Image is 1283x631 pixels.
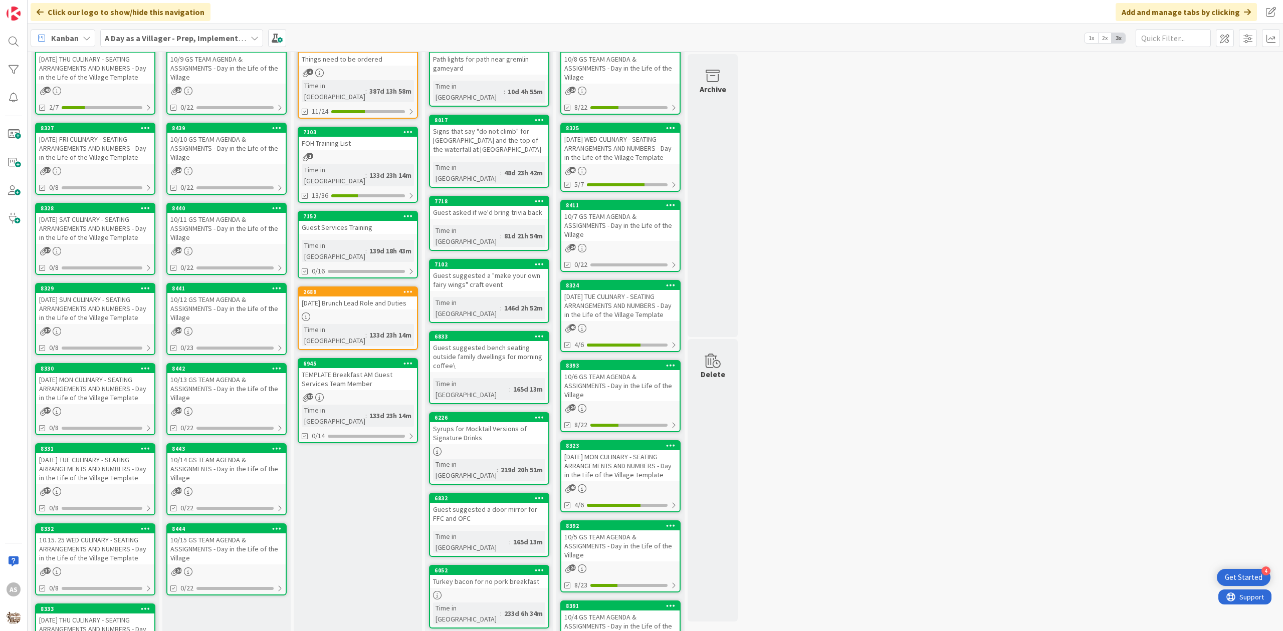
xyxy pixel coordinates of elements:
div: 8325 [561,124,680,133]
div: 10/15 GS TEAM AGENDA & ASSIGNMENTS - Day in the Life of the Village [167,533,286,564]
span: : [365,245,367,256]
div: 841110/7 GS TEAM AGENDA & ASSIGNMENTS - Day in the Life of the Village [561,201,680,241]
span: : [500,230,502,241]
div: 844210/13 GS TEAM AGENDA & ASSIGNMENTS - Day in the Life of the Village [167,364,286,404]
div: 165d 13m [511,384,545,395]
b: A Day as a Villager - Prep, Implement and Execute [105,33,284,43]
div: 8328[DATE] SAT CULINARY - SEATING ARRANGEMENTS AND NUMBERS - Day in the Life of the Village Template [36,204,154,244]
div: 4 [1261,566,1270,575]
div: 8327 [36,124,154,133]
div: 8411 [566,202,680,209]
div: 8440 [172,205,286,212]
div: 6052 [430,566,548,575]
div: [DATE] WED CULINARY - SEATING ARRANGEMENTS AND NUMBERS - Day in the Life of the Village Template [561,133,680,164]
div: 839210/5 GS TEAM AGENDA & ASSIGNMENTS - Day in the Life of the Village [561,521,680,561]
div: 8331 [36,444,154,453]
div: 8333 [36,604,154,613]
div: Guest Services Training [299,221,417,234]
span: 0/8 [49,343,59,353]
div: 8391 [566,602,680,609]
div: 133d 23h 14m [367,170,414,181]
span: 24 [569,244,576,250]
span: Support [21,2,46,14]
span: 11/24 [312,106,328,117]
div: 2689 [299,287,417,296]
div: 10/12 GS TEAM AGENDA & ASSIGNMENTS - Day in the Life of the Village [167,293,286,324]
div: 833210.15. 25 WED CULINARY - SEATING ARRANGEMENTS AND NUMBERS - Day in the Life of the Village Te... [36,524,154,564]
img: Visit kanbanzone.com [7,7,21,21]
span: : [365,330,367,341]
div: 7718Guest asked if we'd bring trivia back [430,197,548,219]
div: 8440 [167,204,286,213]
span: 0/22 [180,102,193,113]
div: 8327[DATE] FRI CULINARY - SEATING ARRANGEMENTS AND NUMBERS - Day in the Life of the Village Template [36,124,154,164]
div: 7718 [435,198,548,205]
span: 2x [1098,33,1112,43]
div: 219d 20h 51m [498,464,545,475]
div: Add and manage tabs by clicking [1116,3,1257,21]
span: : [500,167,502,178]
div: 8017 [430,116,548,125]
div: 10/11 GS TEAM AGENDA & ASSIGNMENTS - Day in the Life of the Village [167,213,286,244]
div: 7152Guest Services Training [299,212,417,234]
div: 10/9 GS TEAM AGENDA & ASSIGNMENTS - Day in the Life of the Village [167,53,286,84]
div: 8411 [561,201,680,210]
div: 6833 [435,333,548,340]
div: 8324 [566,282,680,289]
span: : [365,86,367,97]
div: 10/8 GS TEAM AGENDA & ASSIGNMENTS - Day in the Life of the Village [561,44,680,84]
div: 844110/12 GS TEAM AGENDA & ASSIGNMENTS - Day in the Life of the Village [167,284,286,324]
div: Time in [GEOGRAPHIC_DATA] [302,324,365,346]
div: 10/10 GS TEAM AGENDA & ASSIGNMENTS - Day in the Life of the Village [167,133,286,164]
div: 8330 [36,364,154,373]
div: Time in [GEOGRAPHIC_DATA] [433,225,500,247]
div: 8333 [41,605,154,612]
div: TEMPLATE Breakfast AM Guest Services Team Member [299,368,417,390]
div: Time in [GEOGRAPHIC_DATA] [302,240,365,262]
div: [DATE] TUE CULINARY - SEATING ARRANGEMENTS AND NUMBERS - Day in the Life of the Village Template [36,453,154,484]
span: : [497,464,498,475]
div: 8332 [36,524,154,533]
div: 7102 [435,261,548,268]
span: 8/22 [574,102,587,113]
div: [DATE] FRI CULINARY - SEATING ARRANGEMENTS AND NUMBERS - Day in the Life of the Village Template [36,133,154,164]
div: Time in [GEOGRAPHIC_DATA] [433,378,509,400]
div: 139d 18h 43m [367,245,414,256]
span: 43 [44,87,51,93]
div: 839310/6 GS TEAM AGENDA & ASSIGNMENTS - Day in the Life of the Village [561,361,680,401]
div: 387d 13h 58m [367,86,414,97]
div: Time in [GEOGRAPHIC_DATA] [302,405,365,427]
span: 0/22 [180,262,193,273]
div: 8329[DATE] SUN CULINARY - SEATING ARRANGEMENTS AND NUMBERS - Day in the Life of the Village Template [36,284,154,324]
div: 10/8 GS TEAM AGENDA & ASSIGNMENTS - Day in the Life of the Village [561,53,680,84]
div: 8324 [561,281,680,290]
div: Time in [GEOGRAPHIC_DATA] [433,531,509,553]
div: Path lights for path near gremlin gameyard [430,44,548,75]
div: [DATE] THU CULINARY - SEATING ARRANGEMENTS AND NUMBERS - Day in the Life of the Village Template [36,53,154,84]
div: 8323[DATE] MON CULINARY - SEATING ARRANGEMENTS AND NUMBERS - Day in the Life of the Village Template [561,441,680,481]
div: 7103FOH Training List [299,128,417,150]
div: 8393 [561,361,680,370]
span: : [365,170,367,181]
span: 0/8 [49,583,59,593]
span: 4/6 [574,340,584,350]
div: [DATE] MON CULINARY - SEATING ARRANGEMENTS AND NUMBERS - Day in the Life of the Village Template [561,450,680,481]
div: 8444 [167,524,286,533]
span: 24 [569,404,576,411]
div: 8392 [561,521,680,530]
div: 8444 [172,525,286,532]
div: 8330[DATE] MON CULINARY - SEATING ARRANGEMENTS AND NUMBERS - Day in the Life of the Village Template [36,364,154,404]
div: AS [7,582,21,596]
div: 8332 [41,525,154,532]
span: 24 [569,564,576,571]
div: 844010/11 GS TEAM AGENDA & ASSIGNMENTS - Day in the Life of the Village [167,204,286,244]
div: Guest suggested bench seating outside family dwellings for morning coffee\ [430,341,548,372]
div: 133d 23h 14m [367,410,414,421]
span: 37 [44,327,51,334]
span: 0/14 [312,431,325,441]
div: 6945 [303,360,417,367]
div: [DATE] TUE CULINARY - SEATING ARRANGEMENTS AND NUMBERS - Day in the Life of the Village Template [561,290,680,321]
div: Signs that say "do not climb" for [GEOGRAPHIC_DATA] and the top of the waterfall at [GEOGRAPHIC_D... [430,125,548,156]
span: : [500,608,502,619]
div: 8443 [167,444,286,453]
